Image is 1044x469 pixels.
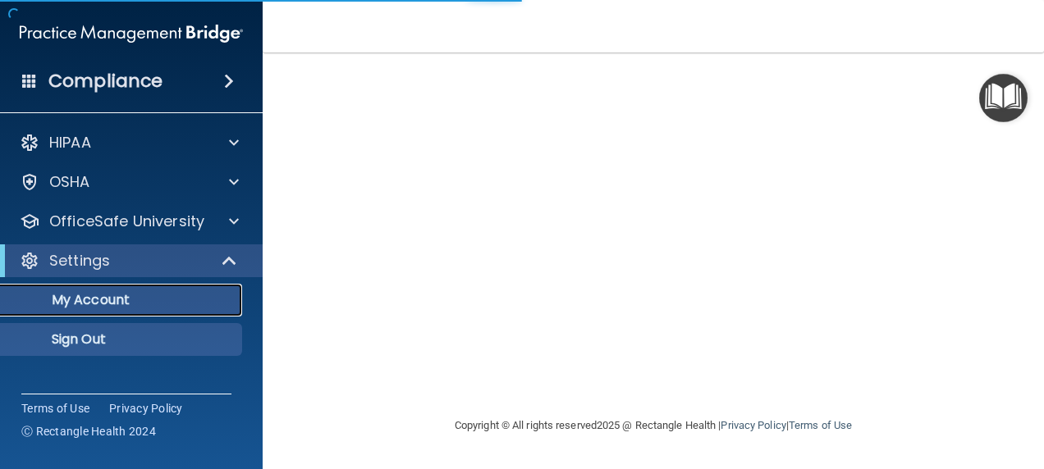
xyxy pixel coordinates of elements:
a: OfficeSafe University [20,212,239,231]
p: OfficeSafe University [49,212,204,231]
iframe: Drift Widget Chat Controller [760,353,1024,418]
p: Settings [49,251,110,271]
p: OSHA [49,172,90,192]
a: Privacy Policy [109,400,183,417]
h4: Compliance [48,70,163,93]
a: HIPAA [20,133,239,153]
p: Sign Out [11,331,235,348]
div: Copyright © All rights reserved 2025 @ Rectangle Health | | [354,399,953,452]
a: Terms of Use [789,419,852,431]
a: Settings [20,251,238,271]
a: Terms of Use [21,400,89,417]
a: Privacy Policy [721,419,785,431]
span: Ⓒ Rectangle Health 2024 [21,423,156,439]
a: OSHA [20,172,239,192]
button: Open Resource Center [979,74,1028,122]
img: PMB logo [20,17,243,50]
p: HIPAA [49,133,91,153]
p: My Account [11,292,235,308]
